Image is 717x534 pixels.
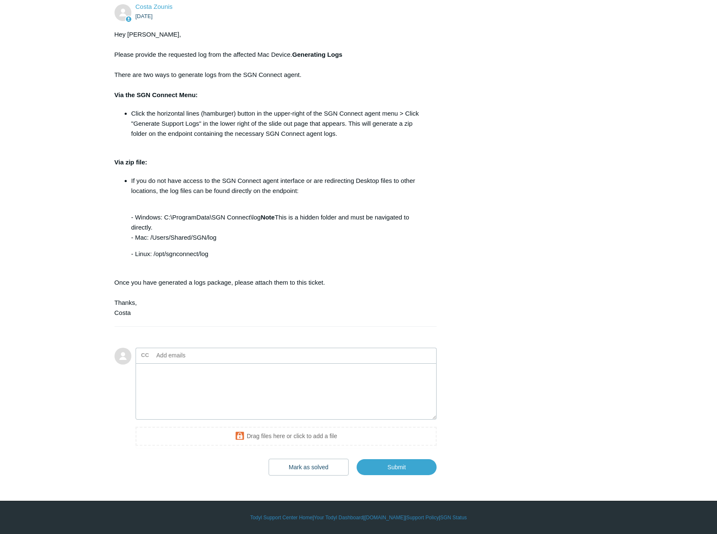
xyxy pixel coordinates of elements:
a: Todyl Support Center Home [250,514,312,521]
p: - Windows: C:\ProgramData\SGN Connect\log This is a hidden folder and must be navigated to direct... [131,202,429,243]
p: If you do not have access to the SGN Connect agent interface or are redirecting Desktop files to ... [131,176,429,196]
p: - Linux: /opt/sgnconnect/log [131,249,429,259]
strong: Note [261,214,275,221]
button: Mark as solved [269,459,349,476]
input: Add emails [153,349,244,362]
label: CC [141,349,149,362]
div: | | | | [115,514,603,521]
a: SGN Status [440,514,467,521]
a: [DOMAIN_NAME] [365,514,405,521]
time: 09/08/2025, 15:40 [136,13,153,19]
strong: Via the SGN Connect Menu: [115,91,198,98]
textarea: Add your reply [136,363,437,420]
strong: Generating Logs [292,51,342,58]
li: Click the horizontal lines (hamburger) button in the upper-right of the SGN Connect agent menu > ... [131,108,429,139]
div: Hey [PERSON_NAME], Please provide the requested log from the affected Mac Device. There are two w... [115,29,429,318]
a: Support Policy [406,514,439,521]
a: Costa Zounis [136,3,173,10]
strong: Via zip file: [115,159,147,166]
input: Submit [357,459,437,475]
a: Your Todyl Dashboard [314,514,363,521]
